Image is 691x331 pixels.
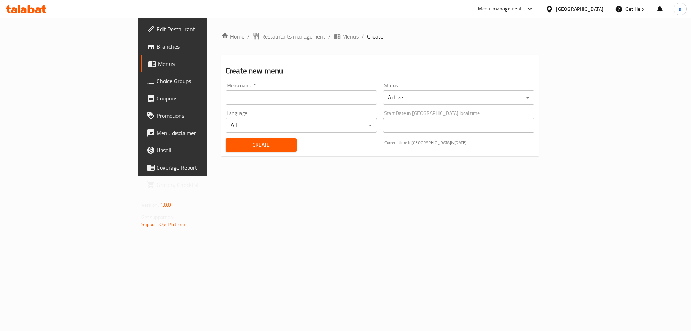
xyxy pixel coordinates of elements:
a: Menus [334,32,359,41]
a: Support.OpsPlatform [141,220,187,229]
div: All [226,118,377,133]
input: Please enter Menu name [226,90,377,105]
span: Coverage Report [157,163,248,172]
span: Menu disclaimer [157,129,248,137]
a: Branches [141,38,253,55]
h2: Create new menu [226,66,534,76]
span: Promotions [157,111,248,120]
a: Coupons [141,90,253,107]
button: Create [226,138,297,152]
span: Grocery Checklist [157,180,248,189]
span: Menus [342,32,359,41]
div: Menu-management [478,5,522,13]
span: Version: [141,200,159,210]
a: Promotions [141,107,253,124]
span: Edit Restaurant [157,25,248,33]
a: Restaurants management [253,32,325,41]
div: [GEOGRAPHIC_DATA] [556,5,604,13]
div: Active [383,90,534,105]
span: Create [231,140,291,149]
span: Menus [158,59,248,68]
span: Choice Groups [157,77,248,85]
span: Branches [157,42,248,51]
a: Coverage Report [141,159,253,176]
li: / [362,32,364,41]
span: Create [367,32,383,41]
span: Get support on: [141,213,175,222]
span: Restaurants management [261,32,325,41]
a: Edit Restaurant [141,21,253,38]
span: Upsell [157,146,248,155]
span: Coupons [157,94,248,103]
a: Menus [141,55,253,72]
span: 1.0.0 [160,200,171,210]
a: Grocery Checklist [141,176,253,193]
li: / [328,32,331,41]
a: Menu disclaimer [141,124,253,142]
nav: breadcrumb [221,32,539,41]
p: Current time in [GEOGRAPHIC_DATA] is [DATE] [384,139,534,146]
span: a [679,5,681,13]
a: Upsell [141,142,253,159]
a: Choice Groups [141,72,253,90]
